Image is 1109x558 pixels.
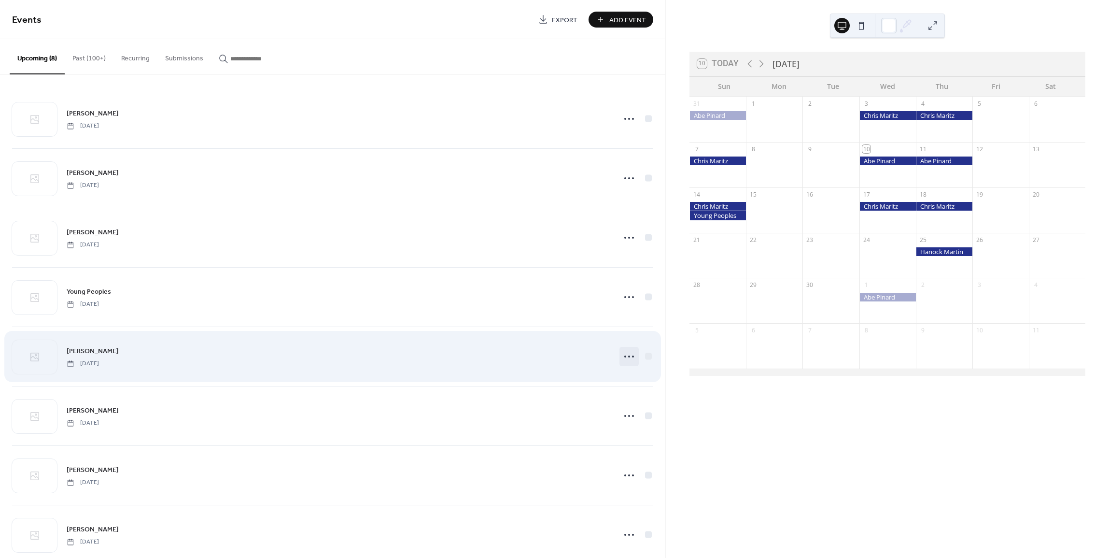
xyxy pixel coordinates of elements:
div: Abe Pinard [859,157,916,165]
a: Young Peoples [67,286,111,297]
div: Mon [752,76,806,96]
div: Sat [1023,76,1078,96]
div: [DATE] [772,57,800,70]
div: Chris Maritz [689,202,746,211]
a: [PERSON_NAME] [67,108,119,119]
span: [PERSON_NAME] [67,406,119,416]
span: [DATE] [67,359,99,368]
div: 8 [862,327,870,335]
span: [DATE] [67,300,99,309]
div: Chris Maritz [859,111,916,120]
button: Upcoming (8) [10,39,65,74]
div: 6 [749,327,758,335]
div: Fri [969,76,1024,96]
div: Hanock Martin [916,247,972,256]
button: Submissions [157,39,211,73]
div: 16 [806,190,814,199]
a: [PERSON_NAME] [67,464,119,475]
div: 24 [862,236,870,244]
div: 5 [975,100,983,108]
span: [DATE] [67,122,99,130]
div: 1 [749,100,758,108]
div: 27 [1032,236,1040,244]
div: 20 [1032,190,1040,199]
div: 11 [919,145,927,153]
button: Add Event [589,12,653,28]
div: Tue [806,76,860,96]
div: 2 [919,281,927,289]
a: Export [531,12,585,28]
div: 19 [975,190,983,199]
span: [PERSON_NAME] [67,465,119,475]
div: Abe Pinard [916,157,972,165]
div: 7 [693,145,701,153]
div: 6 [1032,100,1040,108]
a: [PERSON_NAME] [67,167,119,178]
div: 12 [975,145,983,153]
div: Sun [697,76,752,96]
div: Abe Pinard [859,293,916,301]
span: Export [552,15,577,25]
div: 5 [693,327,701,335]
div: 11 [1032,327,1040,335]
a: [PERSON_NAME] [67,227,119,238]
div: Thu [914,76,969,96]
div: 17 [862,190,870,199]
a: [PERSON_NAME] [67,405,119,416]
button: Recurring [113,39,157,73]
div: 22 [749,236,758,244]
div: 8 [749,145,758,153]
a: [PERSON_NAME] [67,524,119,535]
span: [PERSON_NAME] [67,228,119,238]
div: 1 [862,281,870,289]
div: 4 [1032,281,1040,289]
div: 28 [693,281,701,289]
div: 30 [806,281,814,289]
div: 4 [919,100,927,108]
div: 31 [693,100,701,108]
div: 10 [975,327,983,335]
button: Past (100+) [65,39,113,73]
span: [DATE] [67,419,99,428]
span: [DATE] [67,478,99,487]
div: Chris Maritz [859,202,916,211]
div: 21 [693,236,701,244]
div: 29 [749,281,758,289]
span: Add Event [609,15,646,25]
span: Events [12,11,42,29]
div: 3 [862,100,870,108]
div: 7 [806,327,814,335]
span: [DATE] [67,241,99,249]
span: [DATE] [67,181,99,190]
span: [PERSON_NAME] [67,346,119,357]
a: [PERSON_NAME] [67,345,119,357]
div: Abe Pinard [689,111,746,120]
div: 9 [806,145,814,153]
div: Chris Maritz [916,111,972,120]
span: [DATE] [67,538,99,546]
div: 26 [975,236,983,244]
div: 25 [919,236,927,244]
div: 14 [693,190,701,199]
span: [PERSON_NAME] [67,109,119,119]
div: 10 [862,145,870,153]
span: Young Peoples [67,287,111,297]
div: 18 [919,190,927,199]
div: 3 [975,281,983,289]
span: [PERSON_NAME] [67,168,119,178]
div: 13 [1032,145,1040,153]
div: Chris Maritz [916,202,972,211]
div: 23 [806,236,814,244]
span: [PERSON_NAME] [67,525,119,535]
div: 15 [749,190,758,199]
div: Young Peoples [689,211,746,220]
div: Wed [860,76,915,96]
div: Chris Maritz [689,157,746,165]
div: 2 [806,100,814,108]
div: 9 [919,327,927,335]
